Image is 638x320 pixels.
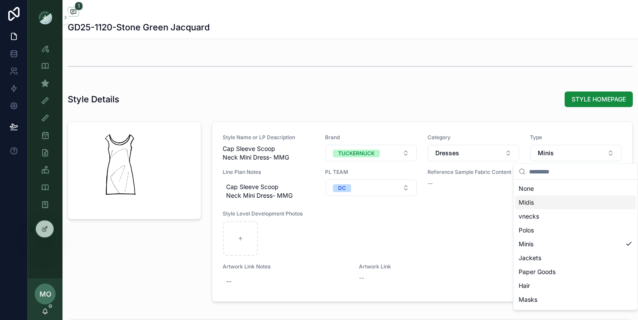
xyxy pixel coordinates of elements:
[338,184,346,192] div: DC
[359,274,364,282] span: --
[513,180,638,310] div: Suggestions
[326,180,417,196] button: Select Button
[519,212,539,221] span: vnecks
[530,145,622,161] button: Select Button
[28,35,62,224] div: scrollable content
[572,95,626,104] span: STYLE HOMEPAGE
[38,10,52,24] img: App logo
[226,277,231,286] div: --
[519,268,556,276] span: Paper Goods
[223,210,622,217] span: Style Level Development Photos
[79,127,162,210] div: Off-Shoulder-Mini-BW.png
[519,226,534,235] span: Polos
[538,149,554,157] span: Minis
[223,263,349,270] span: Artwork Link Notes
[326,145,417,161] button: Select Button
[68,93,119,105] h1: Style Details
[428,169,520,176] span: Reference Sample Fabric Content
[68,21,210,33] h1: GD25-1120-Stone Green Jacquard
[428,179,433,188] span: --
[519,295,537,304] span: Masks
[428,134,520,141] span: Category
[223,144,315,162] span: Cap Sleeve Scoop Neck Mini Dress- MMG
[68,7,79,18] button: 1
[325,134,417,141] span: Brand
[565,91,633,107] button: STYLE HOMEPAGE
[530,134,622,141] span: Type
[39,289,51,299] span: MO
[435,149,459,157] span: Dresses
[519,198,534,207] span: Midis
[519,240,533,248] span: Minis
[519,281,530,290] span: Hair
[359,263,451,270] span: Artwork Link
[226,183,311,200] span: Cap Sleeve Scoop Neck Mini Dress- MMG
[519,254,541,262] span: Jackets
[519,309,534,318] span: Heels
[515,182,636,196] div: None
[223,134,315,141] span: Style Name or LP Description
[428,145,519,161] button: Select Button
[338,150,375,157] div: TUCKERNUCK
[325,169,417,176] span: PL TEAM
[75,2,83,10] span: 1
[223,169,315,176] span: Line Plan Notes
